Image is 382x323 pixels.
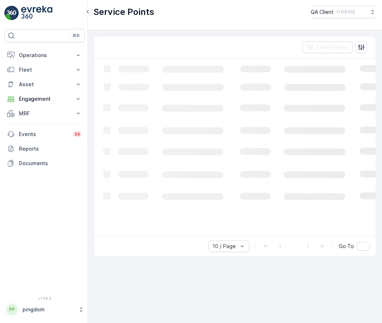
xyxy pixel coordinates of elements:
p: MRF [19,110,70,117]
button: QA Client(+03:00) [311,6,376,18]
p: ⌘B [72,33,80,39]
a: Documents [4,156,85,171]
button: PPpingdom [4,302,85,317]
p: Reports [19,145,82,152]
img: logo [4,6,19,20]
a: Reports [4,141,85,156]
p: Operations [19,52,70,59]
button: Asset [4,77,85,92]
img: logo_light-DOdMpM7g.png [21,6,52,20]
p: Clear Filters [317,44,348,51]
p: Fleet [19,66,70,73]
span: Go To [339,243,354,250]
p: 34 [74,131,80,137]
button: Fleet [4,63,85,77]
p: QA Client [311,8,334,16]
p: ( +03:00 ) [337,9,355,15]
a: Events34 [4,127,85,141]
button: Engagement [4,92,85,106]
p: Engagement [19,95,70,103]
p: Documents [19,160,82,167]
p: pingdom [23,306,75,313]
button: MRF [4,106,85,121]
span: v 1.49.3 [4,296,85,300]
div: PP [6,304,18,315]
p: Events [19,131,68,138]
button: Operations [4,48,85,63]
p: Asset [19,81,70,88]
p: Service Points [93,6,154,18]
button: Clear Filters [302,41,353,53]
